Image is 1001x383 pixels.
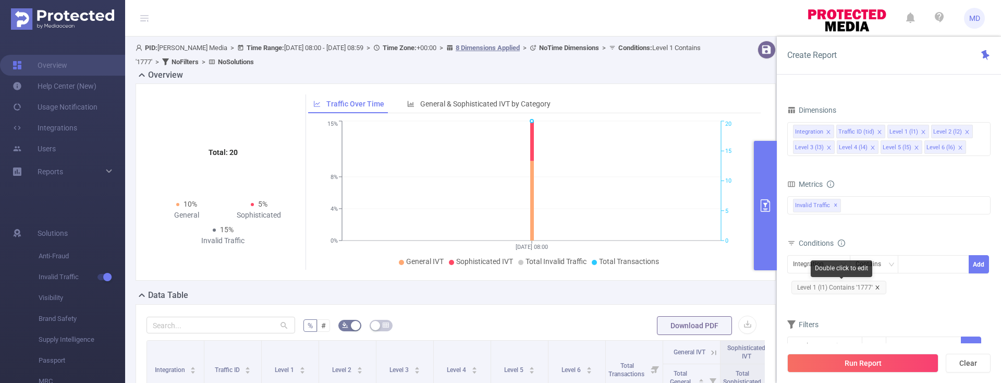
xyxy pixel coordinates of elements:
[946,354,991,373] button: Clear
[870,145,875,151] i: icon: close
[187,235,259,246] div: Invalid Traffic
[471,365,477,368] i: icon: caret-up
[931,125,973,138] li: Level 2 (l2)
[414,365,420,368] i: icon: caret-up
[926,141,955,154] div: Level 6 (l6)
[725,148,731,154] tspan: 15
[39,350,125,371] span: Passport
[39,288,125,308] span: Visibility
[933,125,962,139] div: Level 2 (l2)
[787,180,823,188] span: Metrics
[826,145,832,151] i: icon: close
[147,317,295,333] input: Search...
[883,141,911,154] div: Level 5 (l5)
[389,366,410,374] span: Level 3
[725,121,731,128] tspan: 20
[875,285,880,290] i: icon: close
[837,140,878,154] li: Level 4 (l4)
[725,178,731,185] tspan: 10
[218,58,254,66] b: No Solutions
[190,369,196,373] i: icon: caret-down
[727,344,765,360] span: Sophisticated IVT
[516,244,548,250] tspan: [DATE] 08:00
[39,329,125,350] span: Supply Intelligence
[586,365,592,372] div: Sort
[876,343,883,350] i: icon: down
[791,281,886,294] span: Level 1 (l1) Contains '1777'
[924,140,966,154] li: Level 6 (l6)
[795,125,823,139] div: Integration
[793,199,841,212] span: Invalid Traffic
[504,366,525,374] span: Level 5
[136,44,701,66] span: [PERSON_NAME] Media [DATE] 08:00 - [DATE] 08:59 +00:00
[961,337,981,355] button: Add
[826,129,831,136] i: icon: close
[172,58,199,66] b: No Filters
[447,366,468,374] span: Level 4
[529,365,535,372] div: Sort
[839,141,868,154] div: Level 4 (l4)
[406,257,444,266] span: General IVT
[958,145,963,151] i: icon: close
[965,129,970,136] i: icon: close
[529,365,534,368] i: icon: caret-up
[245,369,251,373] i: icon: caret-down
[793,256,831,273] div: Integration
[152,58,162,66] span: >
[834,199,838,212] span: ✕
[787,106,836,114] span: Dimensions
[247,44,284,52] b: Time Range:
[799,239,845,247] span: Conditions
[39,267,125,288] span: Invalid Traffic
[608,362,646,378] span: Total Transactions
[190,365,196,368] i: icon: caret-up
[313,100,321,107] i: icon: line-chart
[881,140,922,154] li: Level 5 (l5)
[38,167,63,176] span: Reports
[299,369,305,373] i: icon: caret-down
[868,337,878,354] div: ≥
[357,369,362,373] i: icon: caret-down
[787,50,837,60] span: Create Report
[811,260,872,277] div: Double click to edit
[914,145,919,151] i: icon: close
[889,125,918,139] div: Level 1 (l1)
[838,240,845,247] i: icon: info-circle
[39,246,125,267] span: Anti-Fraud
[275,366,296,374] span: Level 1
[787,320,819,329] span: Filters
[215,366,241,374] span: Traffic ID
[436,44,446,52] span: >
[793,125,834,138] li: Integration
[618,44,652,52] b: Conditions :
[725,237,728,244] tspan: 0
[561,366,582,374] span: Level 6
[13,97,97,117] a: Usage Notification
[787,354,938,373] button: Run Report
[969,255,989,273] button: Add
[13,138,56,159] a: Users
[326,100,384,108] span: Traffic Over Time
[39,308,125,329] span: Brand Safety
[332,366,353,374] span: Level 2
[407,100,414,107] i: icon: bar-chart
[308,321,313,330] span: %
[836,125,885,138] li: Traffic ID (tid)
[151,210,223,221] div: General
[357,365,363,372] div: Sort
[363,44,373,52] span: >
[11,8,114,30] img: Protected Media
[327,121,338,128] tspan: 15%
[223,210,296,221] div: Sophisticated
[526,257,587,266] span: Total Invalid Traffic
[420,100,551,108] span: General & Sophisticated IVT by Category
[795,141,824,154] div: Level 3 (l3)
[674,349,705,356] span: General IVT
[227,44,237,52] span: >
[145,44,157,52] b: PID:
[209,148,238,157] tspan: Total: 20
[921,129,926,136] i: icon: close
[586,369,592,373] i: icon: caret-down
[331,206,338,212] tspan: 4%
[38,161,63,182] a: Reports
